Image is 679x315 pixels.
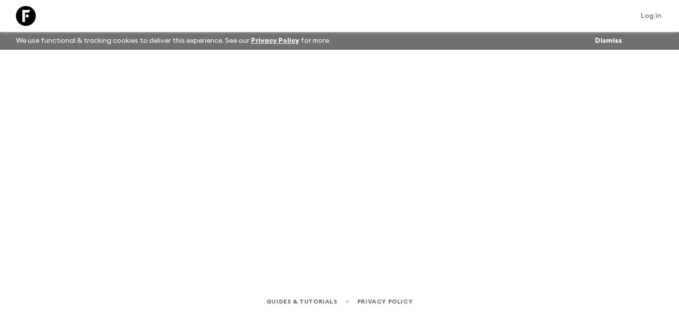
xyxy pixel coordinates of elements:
[635,9,667,23] a: Log in
[251,37,299,44] a: Privacy Policy
[357,296,413,307] a: Privacy Policy
[12,32,335,50] p: We use functional & tracking cookies to deliver this experience. See our for more.
[593,34,624,48] button: Dismiss
[266,296,338,307] a: Guides & Tutorials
